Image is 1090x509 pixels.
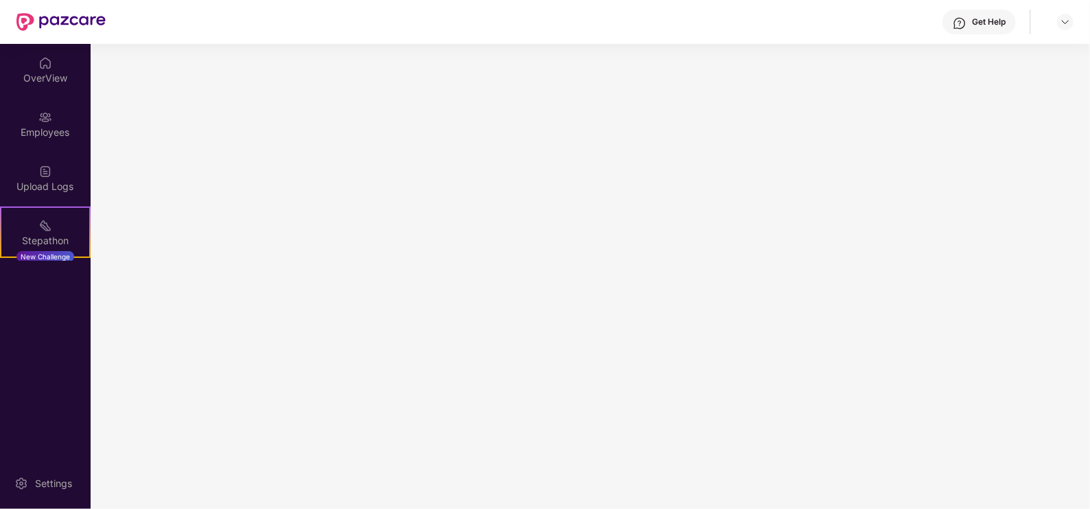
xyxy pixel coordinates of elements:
[38,56,52,70] img: svg+xml;base64,PHN2ZyBpZD0iSG9tZSIgeG1sbnM9Imh0dHA6Ly93d3cudzMub3JnLzIwMDAvc3ZnIiB3aWR0aD0iMjAiIG...
[38,165,52,178] img: svg+xml;base64,PHN2ZyBpZD0iVXBsb2FkX0xvZ3MiIGRhdGEtbmFtZT0iVXBsb2FkIExvZ3MiIHhtbG5zPSJodHRwOi8vd3...
[38,110,52,124] img: svg+xml;base64,PHN2ZyBpZD0iRW1wbG95ZWVzIiB4bWxucz0iaHR0cDovL3d3dy53My5vcmcvMjAwMC9zdmciIHdpZHRoPS...
[38,219,52,233] img: svg+xml;base64,PHN2ZyB4bWxucz0iaHR0cDovL3d3dy53My5vcmcvMjAwMC9zdmciIHdpZHRoPSIyMSIgaGVpZ2h0PSIyMC...
[16,251,74,262] div: New Challenge
[16,13,106,31] img: New Pazcare Logo
[1,234,89,248] div: Stepathon
[953,16,966,30] img: svg+xml;base64,PHN2ZyBpZD0iSGVscC0zMngzMiIgeG1sbnM9Imh0dHA6Ly93d3cudzMub3JnLzIwMDAvc3ZnIiB3aWR0aD...
[972,16,1006,27] div: Get Help
[31,477,76,490] div: Settings
[1060,16,1071,27] img: svg+xml;base64,PHN2ZyBpZD0iRHJvcGRvd24tMzJ4MzIiIHhtbG5zPSJodHRwOi8vd3d3LnczLm9yZy8yMDAwL3N2ZyIgd2...
[14,477,28,490] img: svg+xml;base64,PHN2ZyBpZD0iU2V0dGluZy0yMHgyMCIgeG1sbnM9Imh0dHA6Ly93d3cudzMub3JnLzIwMDAvc3ZnIiB3aW...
